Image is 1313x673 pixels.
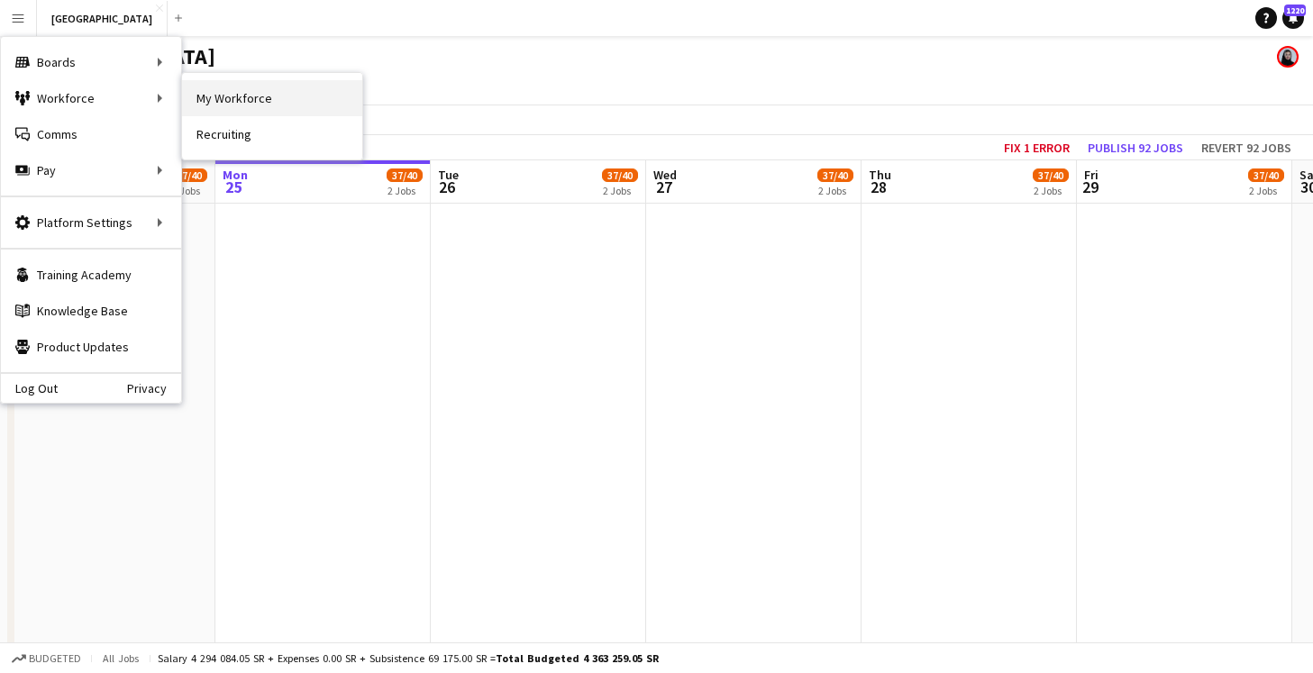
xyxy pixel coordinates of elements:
div: Salary 4 294 084.05 SR + Expenses 0.00 SR + Subsistence 69 175.00 SR = [158,651,659,665]
div: 2 Jobs [1034,184,1068,197]
div: Boards [1,44,181,80]
a: Recruiting [182,116,362,152]
button: Publish 92 jobs [1080,136,1190,159]
div: 2 Jobs [1249,184,1283,197]
button: Fix 1 error [997,136,1077,159]
span: 37/40 [387,168,423,182]
a: Log Out [1,381,58,396]
span: Tue [438,167,459,183]
a: 1220 [1282,7,1304,29]
span: 29 [1081,177,1099,197]
div: Pay [1,152,181,188]
span: 28 [866,177,891,197]
div: 2 Jobs [603,184,637,197]
a: Knowledge Base [1,293,181,329]
div: Platform Settings [1,205,181,241]
div: Workforce [1,80,181,116]
app-user-avatar: Deemah Bin Hayan [1277,46,1299,68]
span: 37/40 [817,168,853,182]
div: 2 Jobs [172,184,206,197]
span: 1220 [1284,5,1306,16]
div: 2 Jobs [818,184,853,197]
span: Budgeted [29,652,81,665]
button: Budgeted [9,649,84,668]
span: 26 [435,177,459,197]
span: Mon [223,167,248,183]
span: Fri [1084,167,1099,183]
span: Wed [653,167,677,183]
a: Training Academy [1,257,181,293]
a: My Workforce [182,80,362,116]
span: 37/40 [602,168,638,182]
span: 37/40 [1248,168,1284,182]
span: All jobs [99,651,142,665]
div: 2 Jobs [388,184,422,197]
span: 27 [651,177,677,197]
span: 37/40 [1033,168,1069,182]
button: Revert 92 jobs [1194,136,1299,159]
a: Product Updates [1,329,181,365]
button: [GEOGRAPHIC_DATA] [37,1,168,36]
span: 37/40 [171,168,207,182]
span: Total Budgeted 4 363 259.05 SR [496,651,659,665]
span: Thu [869,167,891,183]
span: 25 [220,177,248,197]
a: Privacy [127,381,181,396]
a: Comms [1,116,181,152]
